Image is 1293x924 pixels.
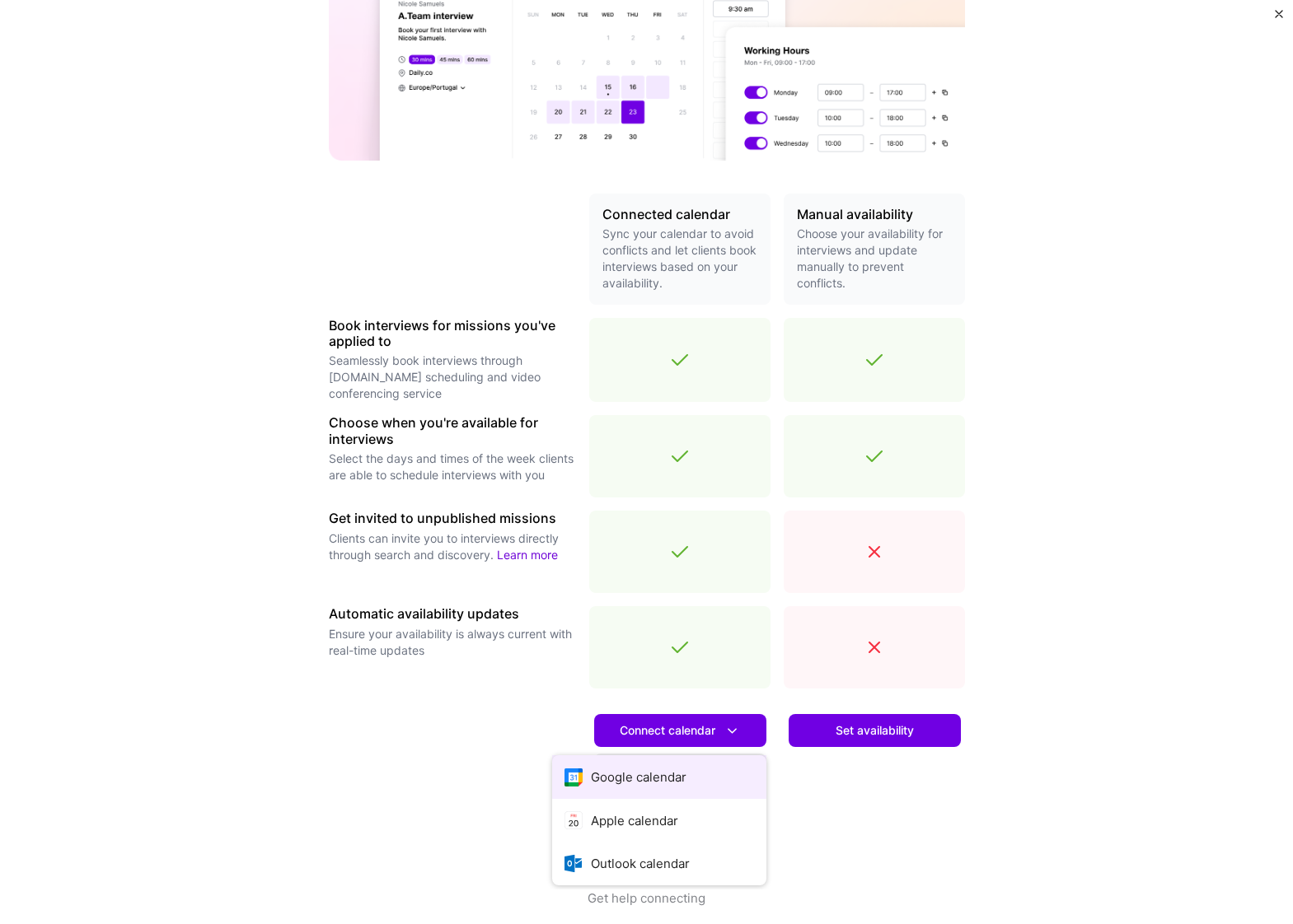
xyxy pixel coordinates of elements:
button: Close [1275,10,1283,27]
button: Set availability [789,714,961,747]
button: Outlook calendar [552,842,766,885]
i: icon OutlookCalendar [565,854,583,873]
p: Sync your calendar to avoid conflicts and let clients book interviews based on your availability. [602,226,757,292]
h3: Book interviews for missions you've applied to [329,318,576,349]
h3: Choose when you're available for interviews [329,415,576,446]
p: Seamlessly book interviews through [DOMAIN_NAME] scheduling and video conferencing service [329,352,576,402]
span: Connect calendar [620,722,741,740]
button: Apple calendar [552,799,766,842]
i: icon AppleCalendar [565,811,583,830]
p: Choose your availability for interviews and update manually to prevent conflicts. [797,226,952,292]
a: Learn more [497,548,558,562]
button: Google calendar [552,755,766,799]
button: Connect calendar [594,714,766,747]
span: Set availability [836,722,914,739]
p: Ensure your availability is always current with real-time updates [329,626,576,659]
p: Select the days and times of the week clients are able to schedule interviews with you [329,450,576,483]
h3: Get invited to unpublished missions [329,511,576,526]
h3: Connected calendar [602,207,757,222]
h3: Manual availability [797,207,952,222]
i: icon DownArrowWhite [724,722,741,740]
p: Clients can invite you to interviews directly through search and discovery. [329,530,576,563]
a: Learn more [594,754,766,786]
h3: Automatic availability updates [329,606,576,622]
i: icon Google [565,768,583,786]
